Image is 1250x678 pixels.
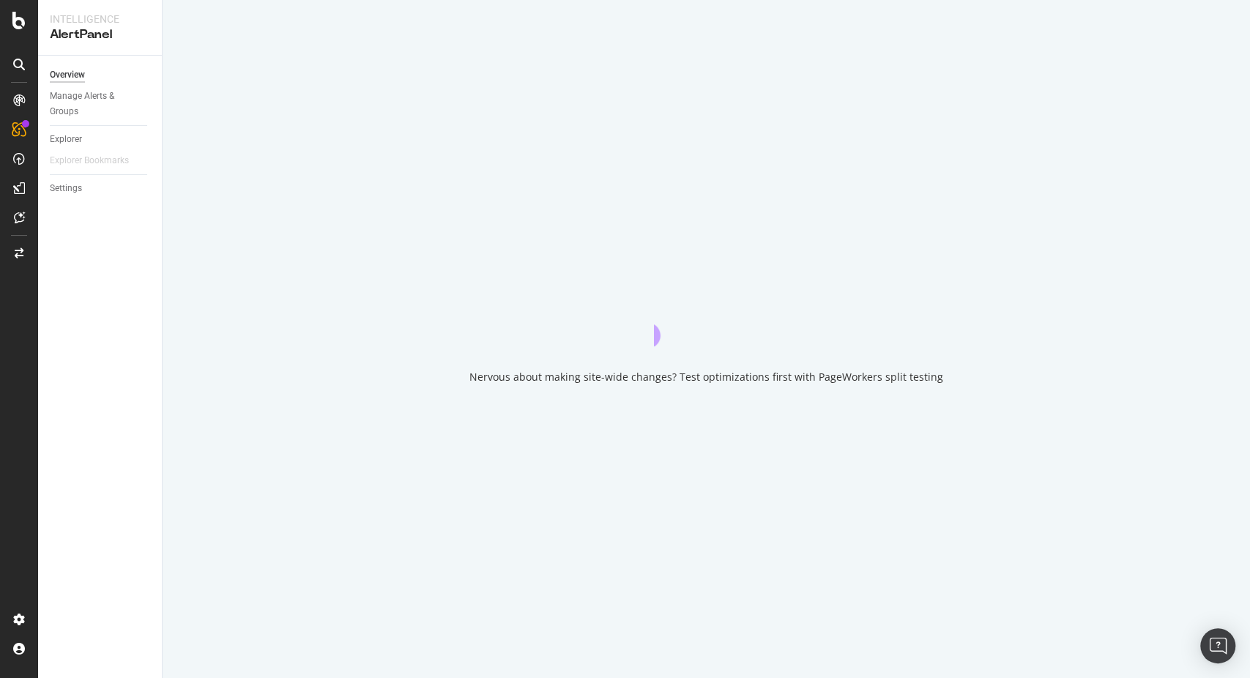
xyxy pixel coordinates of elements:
[469,370,943,384] div: Nervous about making site-wide changes? Test optimizations first with PageWorkers split testing
[50,181,152,196] a: Settings
[654,294,759,346] div: animation
[50,26,150,43] div: AlertPanel
[50,132,152,147] a: Explorer
[1200,628,1235,663] div: Open Intercom Messenger
[50,89,152,119] a: Manage Alerts & Groups
[50,67,152,83] a: Overview
[50,89,138,119] div: Manage Alerts & Groups
[50,67,85,83] div: Overview
[50,12,150,26] div: Intelligence
[50,132,82,147] div: Explorer
[50,153,129,168] div: Explorer Bookmarks
[50,153,144,168] a: Explorer Bookmarks
[50,181,82,196] div: Settings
